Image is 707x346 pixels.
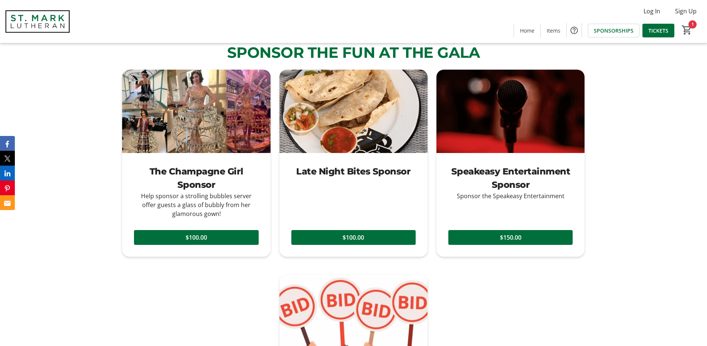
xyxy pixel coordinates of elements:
button: Log In [638,5,666,17]
a: Items [541,24,566,37]
span: Sign Up [675,7,697,16]
button: Cart [680,23,694,37]
span: $100.00 [343,233,364,242]
a: TICKETS [642,24,674,37]
button: Sign Up [669,5,703,17]
div: Speakeasy Entertainment Sponsor [448,165,573,192]
span: Items [547,27,560,34]
div: Help sponsor a strolling bubbles server offer guests a glass of bubbly from her glamorous gown! [134,192,258,218]
img: The Champagne Girl Sponsor [122,70,270,153]
div: The Champagne Girl Sponsor [134,165,258,192]
p: SPONSOR THE FUN AT THE GALA [122,41,585,64]
span: SPONSORSHIPS [594,27,634,34]
div: Late Night Bites Sponsor [291,165,416,178]
a: SPONSORSHIPS [588,24,639,37]
button: Help [567,23,582,38]
img: Late Night Bites Sponsor [279,70,428,153]
span: $150.00 [500,233,521,242]
button: $100.00 [134,230,258,245]
span: TICKETS [648,27,668,34]
a: Home [514,24,540,37]
button: $150.00 [448,230,573,245]
img: Speakeasy Entertainment Sponsor [436,70,585,153]
div: Sponsor the Speakeasy Entertainment [448,192,573,200]
img: St. Mark Lutheran School's Logo [4,3,71,40]
span: $100.00 [186,233,207,242]
span: Log In [644,7,660,16]
button: $100.00 [291,230,416,245]
span: Home [520,27,534,34]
